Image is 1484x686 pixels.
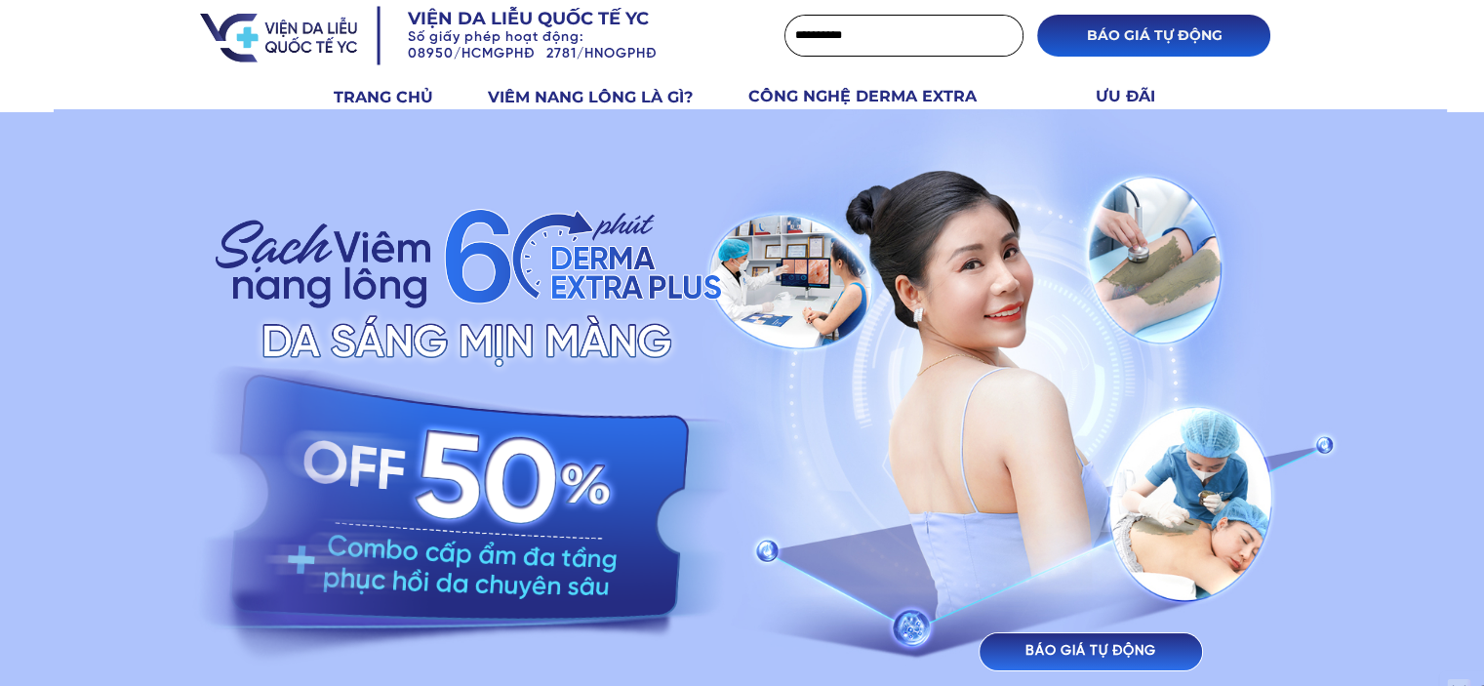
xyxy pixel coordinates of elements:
h3: CÔNG NGHỆ DERMA EXTRA PLUS [748,84,1023,134]
h3: ƯU ĐÃI [1096,84,1178,109]
p: BÁO GIÁ TỰ ĐỘNG [980,633,1202,670]
h3: VIÊM NANG LÔNG LÀ GÌ? [488,85,726,110]
p: BÁO GIÁ TỰ ĐỘNG [1037,15,1270,57]
h3: Số giấy phép hoạt động: 08950/HCMGPHĐ 2781/HNOGPHĐ [408,30,738,63]
h3: Viện da liễu quốc tế YC [408,7,708,31]
h3: TRANG CHỦ [334,85,465,110]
